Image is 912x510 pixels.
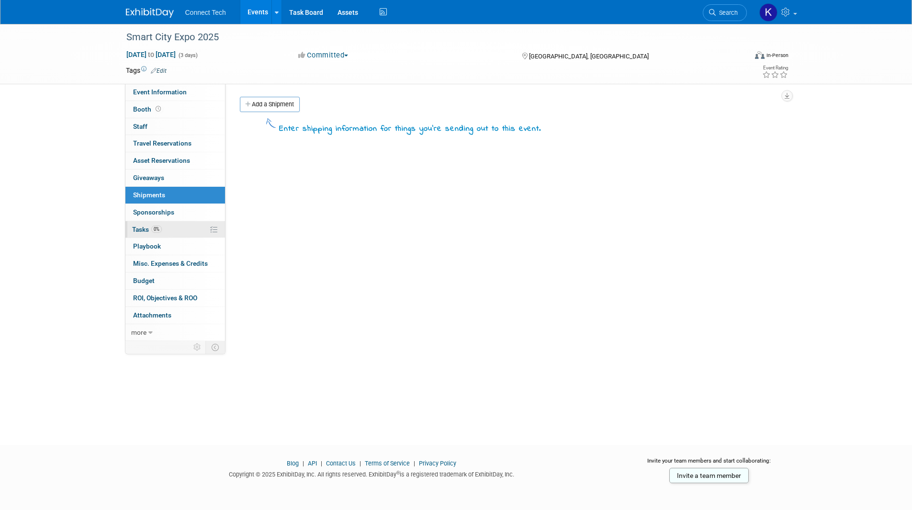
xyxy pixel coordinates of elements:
[146,51,156,58] span: to
[125,187,225,204] a: Shipments
[125,324,225,341] a: more
[125,84,225,101] a: Event Information
[133,105,163,113] span: Booth
[125,152,225,169] a: Asset Reservations
[154,105,163,113] span: Booth not reserved yet
[755,51,765,59] img: Format-Inperson.png
[419,460,456,467] a: Privacy Policy
[411,460,417,467] span: |
[669,468,749,483] a: Invite a team member
[295,50,352,60] button: Committed
[131,329,146,336] span: more
[125,101,225,118] a: Booth
[151,226,162,233] span: 0%
[133,88,187,96] span: Event Information
[126,468,618,479] div: Copyright © 2025 ExhibitDay, Inc. All rights reserved. ExhibitDay is a registered trademark of Ex...
[205,341,225,353] td: Toggle Event Tabs
[133,123,147,130] span: Staff
[189,341,206,353] td: Personalize Event Tab Strip
[125,255,225,272] a: Misc. Expenses & Credits
[125,272,225,289] a: Budget
[133,191,165,199] span: Shipments
[133,277,155,284] span: Budget
[125,204,225,221] a: Sponsorships
[318,460,325,467] span: |
[133,174,164,181] span: Giveaways
[125,118,225,135] a: Staff
[178,52,198,58] span: (3 days)
[279,124,541,135] div: Enter shipping information for things you're sending out to this event.
[126,8,174,18] img: ExhibitDay
[133,242,161,250] span: Playbook
[529,53,649,60] span: [GEOGRAPHIC_DATA], [GEOGRAPHIC_DATA]
[716,9,738,16] span: Search
[632,457,787,471] div: Invite your team members and start collaborating:
[132,226,162,233] span: Tasks
[396,470,400,476] sup: ®
[365,460,410,467] a: Terms of Service
[125,238,225,255] a: Playbook
[123,29,732,46] div: Smart City Expo 2025
[133,311,171,319] span: Attachments
[703,4,747,21] a: Search
[326,460,356,467] a: Contact Us
[133,294,197,302] span: ROI, Objectives & ROO
[690,50,789,64] div: Event Format
[300,460,306,467] span: |
[125,221,225,238] a: Tasks0%
[125,135,225,152] a: Travel Reservations
[308,460,317,467] a: API
[126,50,176,59] span: [DATE] [DATE]
[133,208,174,216] span: Sponsorships
[185,9,226,16] span: Connect Tech
[125,307,225,324] a: Attachments
[151,68,167,74] a: Edit
[125,170,225,186] a: Giveaways
[133,260,208,267] span: Misc. Expenses & Credits
[287,460,299,467] a: Blog
[133,157,190,164] span: Asset Reservations
[759,3,777,22] img: Kara Price
[762,66,788,70] div: Event Rating
[125,290,225,306] a: ROI, Objectives & ROO
[133,139,191,147] span: Travel Reservations
[126,66,167,75] td: Tags
[240,97,300,112] a: Add a Shipment
[357,460,363,467] span: |
[766,52,788,59] div: In-Person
